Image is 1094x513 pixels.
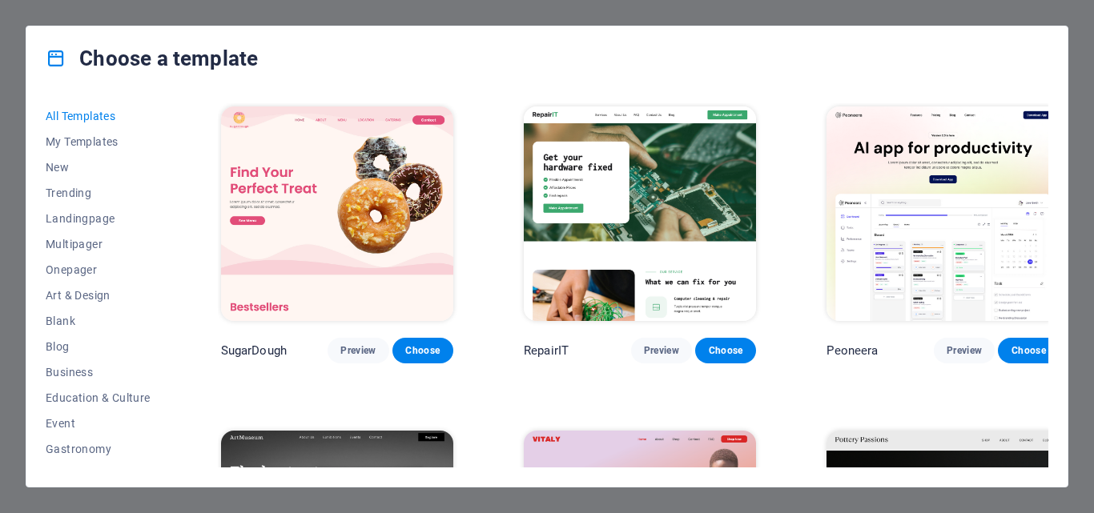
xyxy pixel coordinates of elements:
[695,338,756,363] button: Choose
[631,338,692,363] button: Preview
[46,110,151,122] span: All Templates
[46,385,151,411] button: Education & Culture
[46,315,151,327] span: Blank
[46,154,151,180] button: New
[405,344,440,357] span: Choose
[46,231,151,257] button: Multipager
[46,186,151,199] span: Trending
[46,436,151,462] button: Gastronomy
[46,366,151,379] span: Business
[46,340,151,353] span: Blog
[46,135,151,148] span: My Templates
[46,283,151,308] button: Art & Design
[46,289,151,302] span: Art & Design
[46,103,151,129] button: All Templates
[827,106,1059,321] img: Peoneera
[328,338,388,363] button: Preview
[934,338,995,363] button: Preview
[46,212,151,225] span: Landingpage
[392,338,453,363] button: Choose
[46,46,258,71] h4: Choose a template
[524,343,569,359] p: RepairIT
[46,359,151,385] button: Business
[644,344,679,357] span: Preview
[340,344,376,357] span: Preview
[524,106,756,321] img: RepairIT
[46,206,151,231] button: Landingpage
[46,180,151,206] button: Trending
[708,344,743,357] span: Choose
[46,334,151,359] button: Blog
[827,343,878,359] p: Peoneera
[46,443,151,455] span: Gastronomy
[46,411,151,436] button: Event
[1011,344,1046,357] span: Choose
[46,161,151,174] span: New
[46,263,151,276] span: Onepager
[46,238,151,250] span: Multipager
[46,257,151,283] button: Onepager
[221,343,287,359] p: SugarDough
[46,129,151,154] button: My Templates
[998,338,1059,363] button: Choose
[46,308,151,334] button: Blank
[46,391,151,404] span: Education & Culture
[46,417,151,430] span: Event
[947,344,982,357] span: Preview
[46,462,151,487] button: Health
[221,106,453,321] img: SugarDough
